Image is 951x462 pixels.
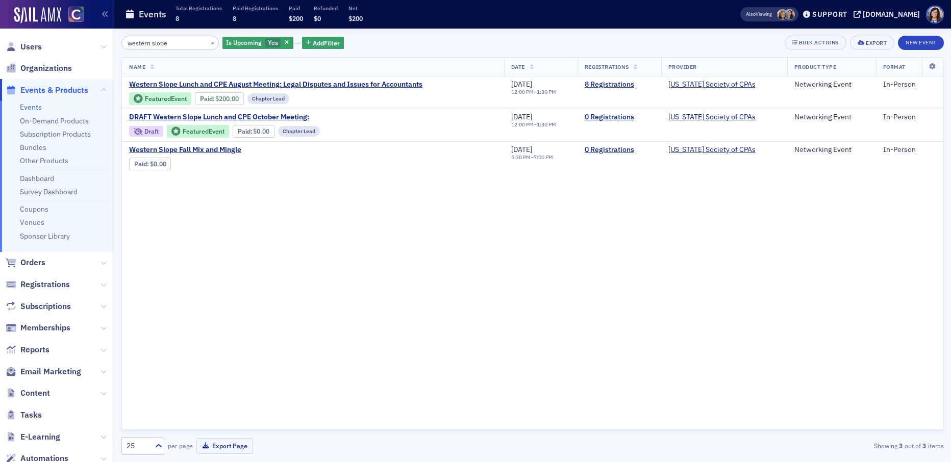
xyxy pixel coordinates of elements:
[6,409,42,421] a: Tasks
[348,5,363,12] p: Net
[195,92,244,105] div: Paid: 8 - $20000
[668,80,756,89] span: Colorado Society of CPAs
[289,14,303,22] span: $200
[20,204,48,214] a: Coupons
[183,129,224,134] div: Featured Event
[314,5,338,12] p: Refunded
[6,322,70,333] a: Memberships
[20,130,91,139] a: Subscription Products
[129,145,301,155] span: Western Slope Fall Mix and Mingle
[668,113,756,122] a: [US_STATE] Society of CPAs
[20,409,42,421] span: Tasks
[222,37,293,49] div: Yes
[794,145,869,155] div: Networking Event
[511,121,556,128] div: –
[898,36,944,50] button: New Event
[247,93,289,104] div: Chapter Lead
[854,11,923,18] button: [DOMAIN_NAME]
[6,41,42,53] a: Users
[784,9,795,20] span: Tiffany Carson
[129,113,309,122] span: DRAFT Western Slope Lunch and CPE October Meeting:
[208,38,217,47] button: ×
[68,7,84,22] img: SailAMX
[215,95,239,102] span: $200.00
[20,102,42,112] a: Events
[20,431,60,443] span: E-Learning
[883,113,936,122] div: In-Person
[129,158,171,170] div: Paid: 0 - $0
[20,41,42,53] span: Users
[897,441,905,450] strong: 3
[14,7,61,23] img: SailAMX
[226,38,262,46] span: Is Upcoming
[777,9,788,20] span: Lauren Standiford
[668,113,756,122] span: Colorado Society of CPAs
[6,279,70,290] a: Registrations
[20,279,70,290] span: Registrations
[348,14,363,22] span: $200
[278,126,320,136] div: Chapter Lead
[268,38,278,46] span: Yes
[129,126,163,137] div: Draft
[233,5,278,12] p: Paid Registrations
[585,63,629,70] span: Registrations
[6,431,60,443] a: E-Learning
[668,145,756,155] span: Colorado Society of CPAs
[511,145,532,154] span: [DATE]
[6,257,45,268] a: Orders
[129,92,191,105] div: Featured Event
[794,63,836,70] span: Product Type
[150,160,166,168] span: $0.00
[866,40,887,46] div: Export
[794,113,869,122] div: Networking Event
[20,366,81,377] span: Email Marketing
[511,153,531,161] time: 5:30 PM
[6,85,88,96] a: Events & Products
[794,80,869,89] div: Networking Event
[253,127,269,135] span: $0.00
[314,14,321,22] span: $0
[746,11,756,17] div: Also
[863,10,920,19] div: [DOMAIN_NAME]
[6,344,49,355] a: Reports
[585,80,654,89] a: 8 Registrations
[200,95,216,102] span: :
[20,218,44,227] a: Venues
[302,37,344,49] button: AddFilter
[20,187,78,196] a: Survey Dashboard
[176,14,179,22] span: 8
[511,88,534,95] time: 12:00 PM
[746,11,772,18] span: Viewing
[20,85,88,96] span: Events & Products
[812,10,847,19] div: Support
[668,145,756,155] a: [US_STATE] Society of CPAs
[121,36,219,50] input: Search…
[238,127,251,135] a: Paid
[238,127,254,135] span: :
[144,129,159,134] div: Draft
[537,88,556,95] time: 1:30 PM
[20,156,68,165] a: Other Products
[511,80,532,89] span: [DATE]
[511,112,532,121] span: [DATE]
[668,63,697,70] span: Provider
[799,40,839,45] div: Bulk Actions
[129,113,407,122] a: DRAFT Western Slope Lunch and CPE October Meeting:
[850,36,894,50] button: Export
[511,63,525,70] span: Date
[20,116,89,125] a: On-Demand Products
[145,96,187,101] div: Featured Event
[785,36,846,50] button: Bulk Actions
[196,438,253,454] button: Export Page
[289,5,303,12] p: Paid
[134,160,147,168] a: Paid
[926,6,944,23] span: Profile
[313,38,340,47] span: Add Filter
[537,121,556,128] time: 1:30 PM
[139,8,166,20] h1: Events
[233,14,236,22] span: 8
[585,113,654,122] a: 0 Registrations
[883,63,906,70] span: Format
[511,121,534,128] time: 12:00 PM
